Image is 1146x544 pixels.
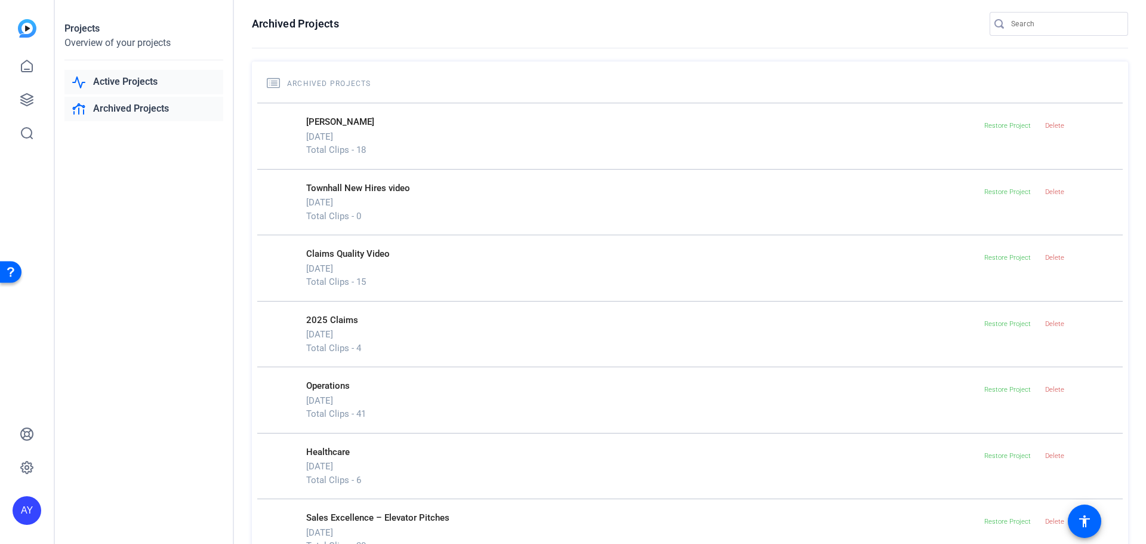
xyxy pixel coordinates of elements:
p: [DATE] [306,394,979,408]
button: Restore Project [979,247,1036,269]
button: Delete [1036,115,1074,137]
p: Claims Quality Video [306,247,979,261]
h2: Archived Projects [267,76,1113,91]
img: blue-gradient.svg [18,19,36,38]
span: Delete [1045,122,1064,130]
p: Total Clips - 41 [306,407,979,421]
button: Delete [1036,511,1074,533]
div: AY [13,496,41,525]
p: Total Clips - 4 [306,342,979,355]
button: Restore Project [979,115,1036,137]
button: Delete [1036,314,1074,335]
button: Delete [1036,247,1074,269]
span: Delete [1045,518,1064,525]
mat-icon: accessibility [1077,514,1092,528]
span: Delete [1045,320,1064,328]
p: Operations [306,379,979,393]
a: Active Projects [64,70,223,94]
span: Delete [1045,386,1064,394]
p: [DATE] [306,526,979,540]
span: Delete [1045,452,1064,460]
p: Total Clips - 18 [306,143,979,157]
p: Townhall New Hires video [306,182,979,195]
div: Overview of your projects [64,36,223,50]
span: Delete [1045,254,1064,262]
p: 2025 Claims [306,314,979,327]
p: Total Clips - 15 [306,275,979,289]
button: Restore Project [979,445,1036,467]
p: [DATE] [306,196,979,210]
p: [DATE] [306,262,979,276]
div: Projects [64,21,223,36]
p: Total Clips - 6 [306,474,979,487]
span: Restore Project [984,320,1031,328]
button: Delete [1036,182,1074,203]
p: Sales Excellence – Elevator Pitches [306,511,979,525]
span: Restore Project [984,452,1031,460]
input: Search [1011,17,1119,31]
button: Restore Project [979,379,1036,401]
p: [DATE] [306,328,979,342]
p: Total Clips - 0 [306,210,979,223]
span: Restore Project [984,122,1031,130]
h1: Archived Projects [252,17,339,31]
a: Archived Projects [64,97,223,121]
span: Restore Project [984,188,1031,196]
span: Restore Project [984,518,1031,525]
p: [PERSON_NAME] [306,115,979,129]
p: [DATE] [306,130,979,144]
span: Delete [1045,188,1064,196]
button: Delete [1036,379,1074,401]
button: Restore Project [979,511,1036,533]
span: Restore Project [984,254,1031,262]
button: Restore Project [979,182,1036,203]
button: Restore Project [979,314,1036,335]
p: Healthcare [306,445,979,459]
button: Delete [1036,445,1074,467]
p: [DATE] [306,460,979,474]
span: Restore Project [984,386,1031,394]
